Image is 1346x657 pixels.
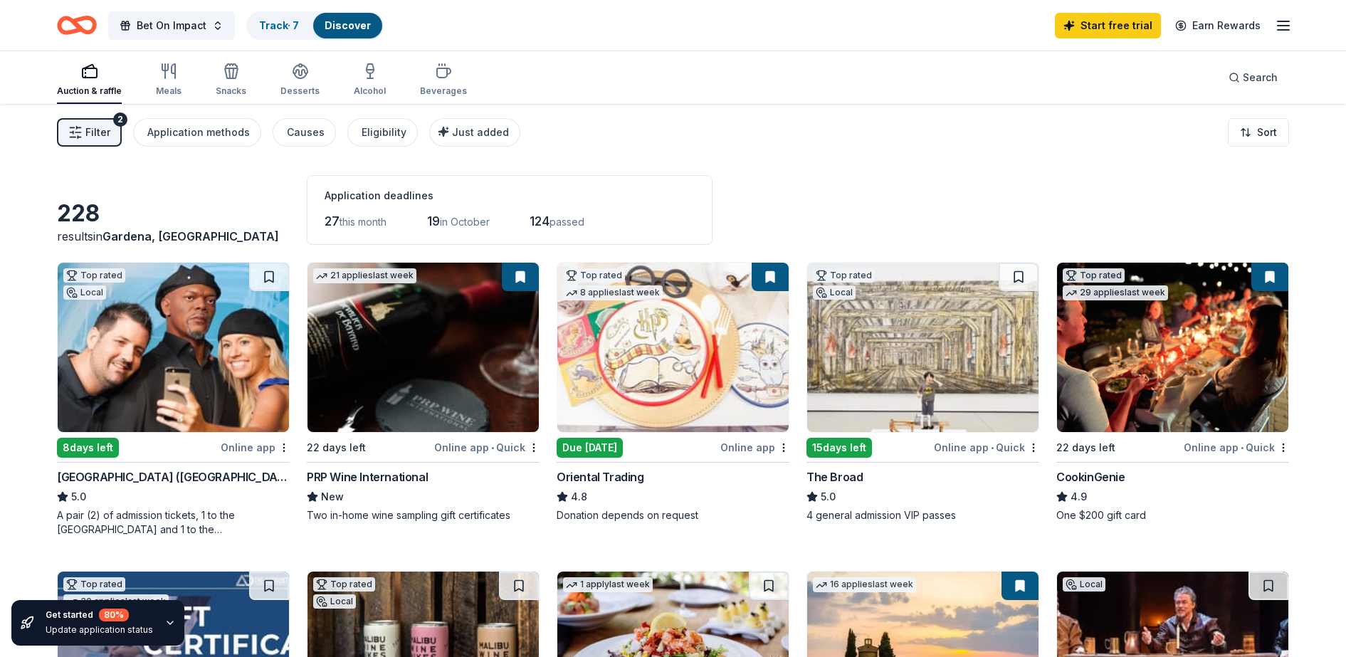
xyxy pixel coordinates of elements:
div: Snacks [216,85,246,97]
div: 8 applies last week [563,285,663,300]
div: Top rated [813,268,875,283]
div: Online app [720,438,789,456]
span: 4.8 [571,488,587,505]
div: Online app Quick [1184,438,1289,456]
div: 15 days left [806,438,872,458]
span: 5.0 [71,488,86,505]
a: Start free trial [1055,13,1161,38]
button: Alcohol [354,57,386,104]
div: 16 applies last week [813,577,916,592]
img: Image for The Broad [807,263,1039,432]
span: • [491,442,494,453]
div: Two in-home wine sampling gift certificates [307,508,540,522]
span: Gardena, [GEOGRAPHIC_DATA] [102,229,279,243]
button: Sort [1228,118,1289,147]
div: Top rated [63,268,125,283]
span: this month [340,216,387,228]
div: Auction & raffle [57,85,122,97]
a: Image for CookinGenieTop rated29 applieslast week22 days leftOnline app•QuickCookinGenie4.9One $2... [1056,262,1289,522]
div: A pair (2) of admission tickets, 1 to the [GEOGRAPHIC_DATA] and 1 to the [GEOGRAPHIC_DATA] [57,508,290,537]
span: • [1241,442,1244,453]
div: [GEOGRAPHIC_DATA] ([GEOGRAPHIC_DATA]) [57,468,290,485]
span: Filter [85,124,110,141]
div: Get started [46,609,153,621]
div: Beverages [420,85,467,97]
div: Online app Quick [934,438,1039,456]
button: Eligibility [347,118,418,147]
div: Oriental Trading [557,468,644,485]
div: 29 applies last week [1063,285,1168,300]
div: Desserts [280,85,320,97]
span: 4.9 [1071,488,1087,505]
div: CookinGenie [1056,468,1125,485]
span: in [93,229,279,243]
div: Application deadlines [325,187,695,204]
span: Search [1243,69,1278,86]
span: 124 [530,214,550,228]
div: 4 general admission VIP passes [806,508,1039,522]
a: Home [57,9,97,42]
div: Eligibility [362,124,406,141]
div: 8 days left [57,438,119,458]
img: Image for PRP Wine International [307,263,539,432]
div: Local [63,285,106,300]
div: Local [813,285,856,300]
a: Track· 7 [259,19,299,31]
button: Causes [273,118,336,147]
button: Meals [156,57,182,104]
button: Desserts [280,57,320,104]
span: Sort [1257,124,1277,141]
div: Due [DATE] [557,438,623,458]
img: Image for CookinGenie [1057,263,1288,432]
div: Application methods [147,124,250,141]
div: results [57,228,290,245]
div: 2 [113,112,127,127]
div: PRP Wine International [307,468,428,485]
a: Image for Hollywood Wax Museum (Hollywood)Top ratedLocal8days leftOnline app[GEOGRAPHIC_DATA] ([G... [57,262,290,537]
a: Image for The BroadTop ratedLocal15days leftOnline app•QuickThe Broad5.04 general admission VIP p... [806,262,1039,522]
div: Top rated [313,577,375,592]
div: 80 % [99,609,129,621]
div: Update application status [46,624,153,636]
button: Search [1217,63,1289,92]
button: Snacks [216,57,246,104]
button: Auction & raffle [57,57,122,104]
div: Online app [221,438,290,456]
div: Top rated [63,577,125,592]
div: Meals [156,85,182,97]
button: Beverages [420,57,467,104]
div: Online app Quick [434,438,540,456]
button: Just added [429,118,520,147]
div: 22 days left [307,439,366,456]
button: Filter2 [57,118,122,147]
span: 19 [427,214,440,228]
a: Earn Rewards [1167,13,1269,38]
span: New [321,488,344,505]
div: Causes [287,124,325,141]
a: Image for PRP Wine International21 applieslast week22 days leftOnline app•QuickPRP Wine Internati... [307,262,540,522]
div: Donation depends on request [557,508,789,522]
div: Top rated [563,268,625,283]
div: Top rated [1063,268,1125,283]
div: 21 applies last week [313,268,416,283]
a: Image for Oriental TradingTop rated8 applieslast weekDue [DATE]Online appOriental Trading4.8Donat... [557,262,789,522]
div: The Broad [806,468,863,485]
span: in October [440,216,490,228]
div: One $200 gift card [1056,508,1289,522]
span: 27 [325,214,340,228]
img: Image for Oriental Trading [557,263,789,432]
span: Bet On Impact [137,17,206,34]
button: Application methods [133,118,261,147]
div: 228 [57,199,290,228]
button: Bet On Impact [108,11,235,40]
span: 5.0 [821,488,836,505]
div: 22 days left [1056,439,1115,456]
img: Image for Hollywood Wax Museum (Hollywood) [58,263,289,432]
div: Local [1063,577,1105,592]
div: Alcohol [354,85,386,97]
span: • [991,442,994,453]
a: Discover [325,19,371,31]
div: 1 apply last week [563,577,653,592]
div: Local [313,594,356,609]
button: Track· 7Discover [246,11,384,40]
